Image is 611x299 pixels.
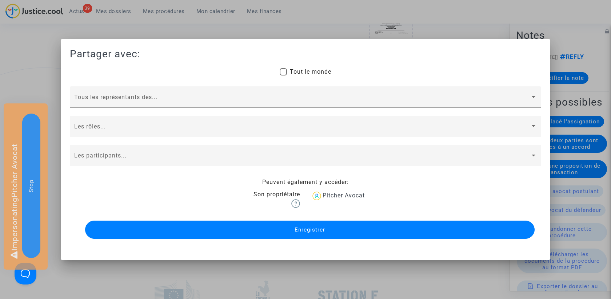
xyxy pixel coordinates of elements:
[311,190,323,202] img: icon-user.svg
[295,226,325,233] span: Enregistrer
[85,221,535,239] button: Enregistrer
[64,190,305,208] div: Son propriétaire
[28,179,35,192] span: Stop
[290,68,331,75] span: Tout le monde
[70,48,541,60] h2: Partager avec:
[73,178,538,187] div: Peuvent également y accéder:
[323,192,365,199] div: Pitcher Avocat
[15,263,36,284] iframe: Help Scout Beacon - Open
[4,103,48,270] div: Impersonating
[291,199,300,208] img: help.svg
